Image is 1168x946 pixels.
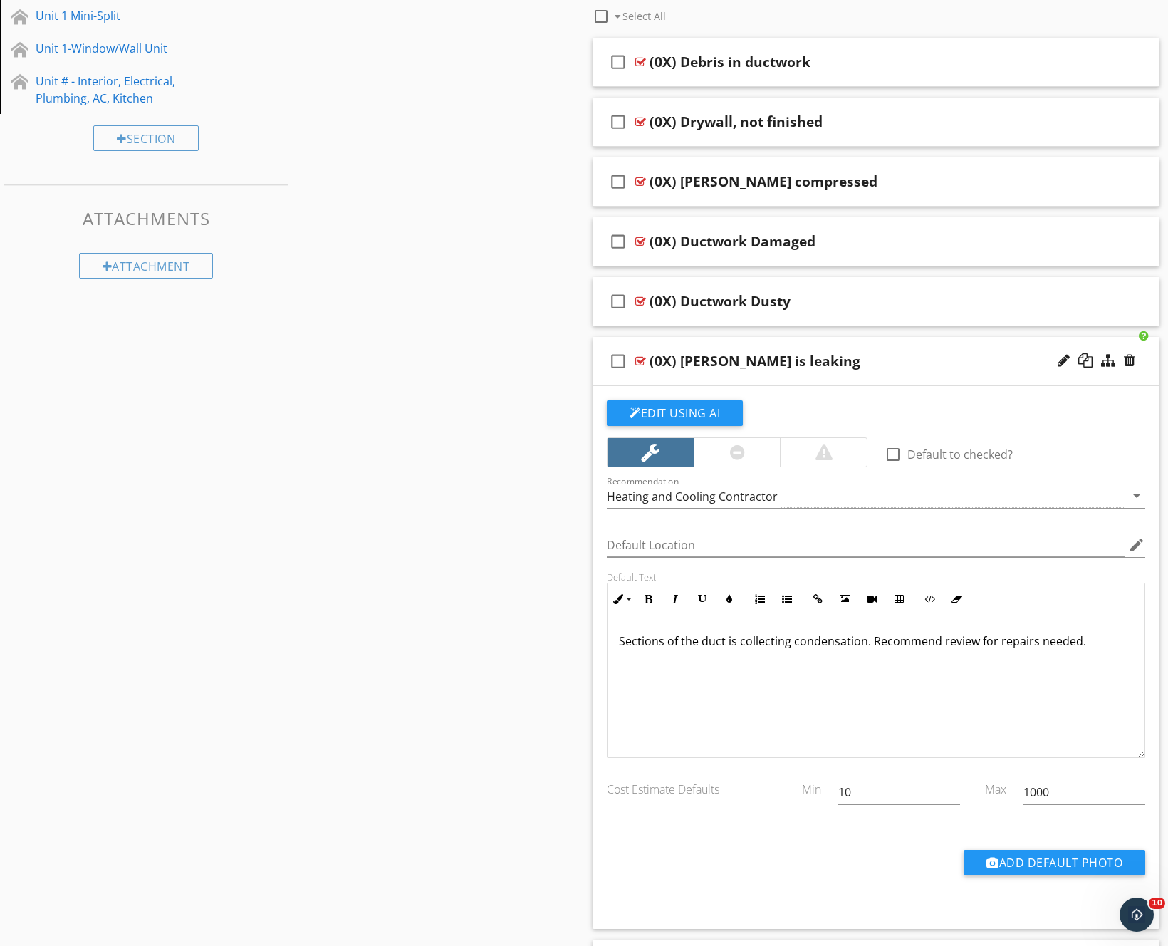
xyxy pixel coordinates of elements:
[773,586,801,613] button: Unordered List
[598,769,783,798] div: Cost Estimate Defaults
[607,284,630,318] i: check_box_outline_blank
[804,586,831,613] button: Insert Link (⌘K)
[607,534,1125,557] input: Default Location
[607,105,630,139] i: check_box_outline_blank
[1149,898,1165,909] span: 10
[607,344,630,378] i: check_box_outline_blank
[607,571,1145,583] div: Default Text
[1128,487,1145,504] i: arrow_drop_down
[36,73,224,107] div: Unit # - Interior, Electrical, Plumbing, AC, Kitchen
[689,586,716,613] button: Underline (⌘U)
[916,586,943,613] button: Code View
[79,253,214,279] div: Attachment
[607,490,778,503] div: Heating and Cooling Contractor
[650,233,815,250] div: (0X) Ductwork Damaged
[964,850,1145,875] button: Add Default Photo
[943,586,970,613] button: Clear Formatting
[1120,898,1154,932] iframe: Intercom live chat
[783,769,830,798] div: Min
[622,9,666,23] span: Select All
[650,113,823,130] div: (0X) Drywall, not finished
[36,40,224,57] div: Unit 1-Window/Wall Unit
[607,224,630,259] i: check_box_outline_blank
[650,173,877,190] div: (0X) [PERSON_NAME] compressed
[831,586,858,613] button: Insert Image (⌘P)
[662,586,689,613] button: Italic (⌘I)
[650,353,860,370] div: (0X) [PERSON_NAME] is leaking
[650,293,791,310] div: (0X) Ductwork Dusty
[608,586,635,613] button: Inline Style
[36,7,224,24] div: Unit 1 Mini-Split
[885,586,912,613] button: Insert Table
[607,400,743,426] button: Edit Using AI
[650,53,810,71] div: (0X) Debris in ductwork
[907,447,1013,462] label: Default to checked?
[969,769,1015,798] div: Max
[1128,536,1145,553] i: edit
[746,586,773,613] button: Ordered List
[607,165,630,199] i: check_box_outline_blank
[607,45,630,79] i: check_box_outline_blank
[635,586,662,613] button: Bold (⌘B)
[619,633,1133,650] p: Sections of the duct is collecting condensation. Recommend review for repairs needed.
[93,125,199,151] div: Section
